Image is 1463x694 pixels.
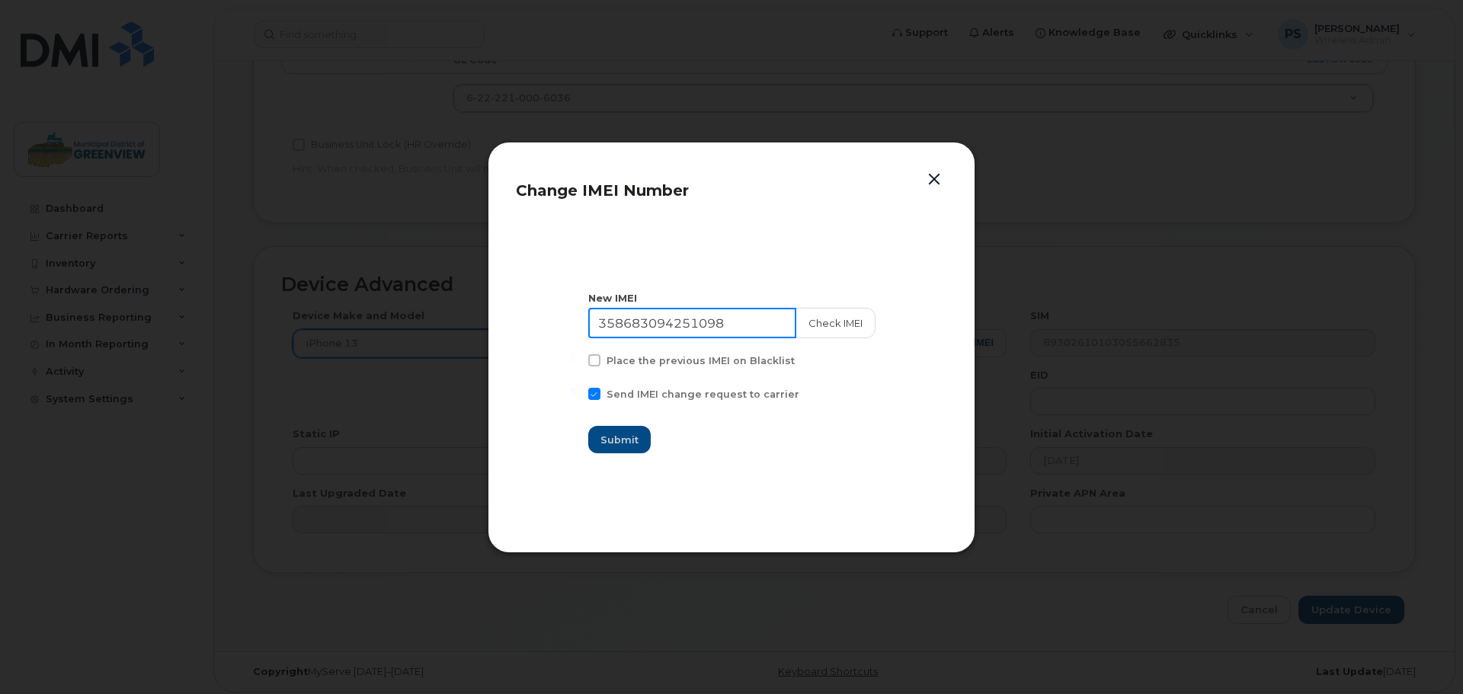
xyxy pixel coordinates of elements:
[588,291,876,305] div: New IMEI
[570,388,578,395] input: Send IMEI change request to carrier
[516,181,689,200] span: Change IMEI Number
[796,308,876,338] button: Check IMEI
[588,426,651,453] button: Submit
[607,355,795,366] span: Place the previous IMEI on Blacklist
[607,389,799,400] span: Send IMEI change request to carrier
[570,354,578,362] input: Place the previous IMEI on Blacklist
[600,433,639,447] span: Submit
